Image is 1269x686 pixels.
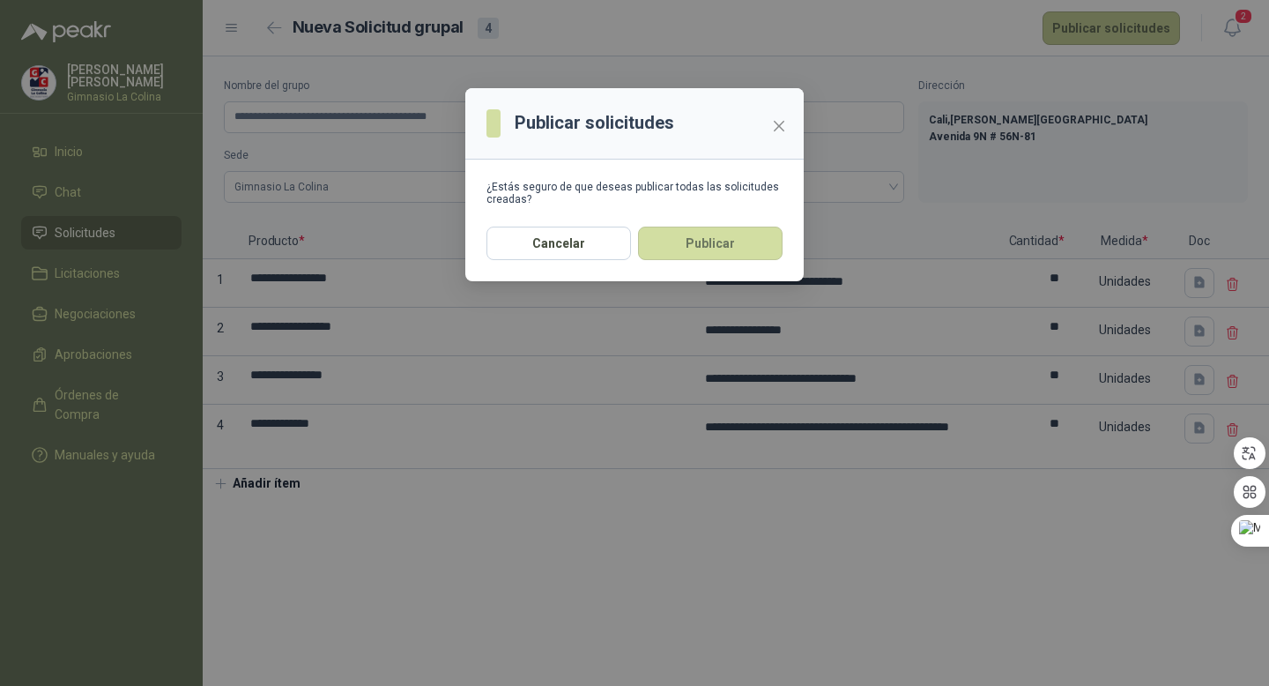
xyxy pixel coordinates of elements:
[515,109,674,137] h3: Publicar solicitudes
[772,119,786,133] span: close
[486,227,631,260] button: Cancelar
[486,181,783,205] div: ¿Estás seguro de que deseas publicar todas las solicitudes creadas?
[765,112,793,140] button: Close
[638,227,783,260] button: Publicar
